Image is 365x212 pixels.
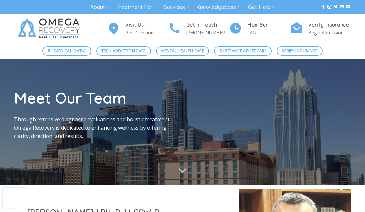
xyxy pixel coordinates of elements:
[54,48,86,54] span: [MEDICAL_DATA]
[186,21,229,29] h4: Get In Touch
[186,29,229,36] p: [PHONE_NUMBER]
[107,21,168,37] a: Visit Us Get Directions
[248,1,275,13] a: Get Help
[164,1,189,13] a: Services
[308,29,351,36] p: Begin Admissions
[90,1,109,13] a: About
[308,21,351,29] h4: Verify Insurance
[327,5,331,9] a: Follow on Instagram
[117,1,157,13] a: Treatment For
[14,14,86,43] img: Omega Recovery
[161,48,204,54] span: Mental Health Care
[346,5,350,9] a: Follow on YouTube
[290,21,351,37] a: Verify Insurance Begin Admissions
[125,29,168,36] p: Get Directions
[220,48,266,54] span: Substance Abuse Care
[247,29,290,36] p: 24/7
[125,21,168,29] h4: Visit Us
[321,5,325,9] a: Follow on Facebook
[101,48,146,54] span: Tech Addiction Care
[96,46,151,56] a: Tech Addiction Care
[14,88,178,108] h1: Meet Our Team
[334,5,338,9] a: Follow on Twitter
[214,46,272,56] a: Substance Abuse Care
[282,48,317,54] span: Verify Insurance
[247,21,290,29] h4: Mon-Sun
[170,162,195,179] button: Scroll for more
[14,115,178,140] p: Through extensive diagnostic evaluations and holistic treatment, Omega Recovery is dedicated to e...
[42,46,91,56] a: [MEDICAL_DATA]
[340,5,344,9] a: Send us an email
[196,1,241,13] a: Knowledgebase
[168,21,229,37] a: Get In Touch [PHONE_NUMBER]
[277,46,323,56] a: Verify Insurance
[156,46,209,56] a: Mental Health Care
